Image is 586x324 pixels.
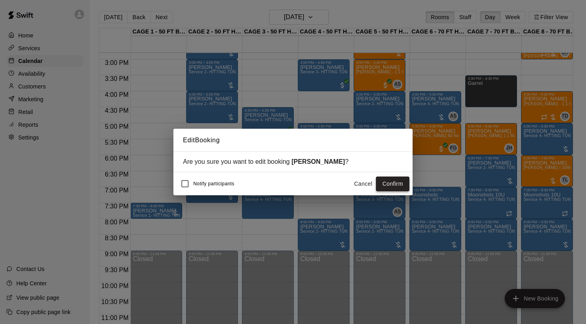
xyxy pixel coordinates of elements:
[183,158,403,165] div: Are you sure you want to edit booking ?
[193,181,234,187] span: Notify participants
[350,177,376,191] button: Cancel
[173,129,413,152] h2: Edit Booking
[376,177,409,191] button: Confirm
[291,158,345,165] strong: [PERSON_NAME]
